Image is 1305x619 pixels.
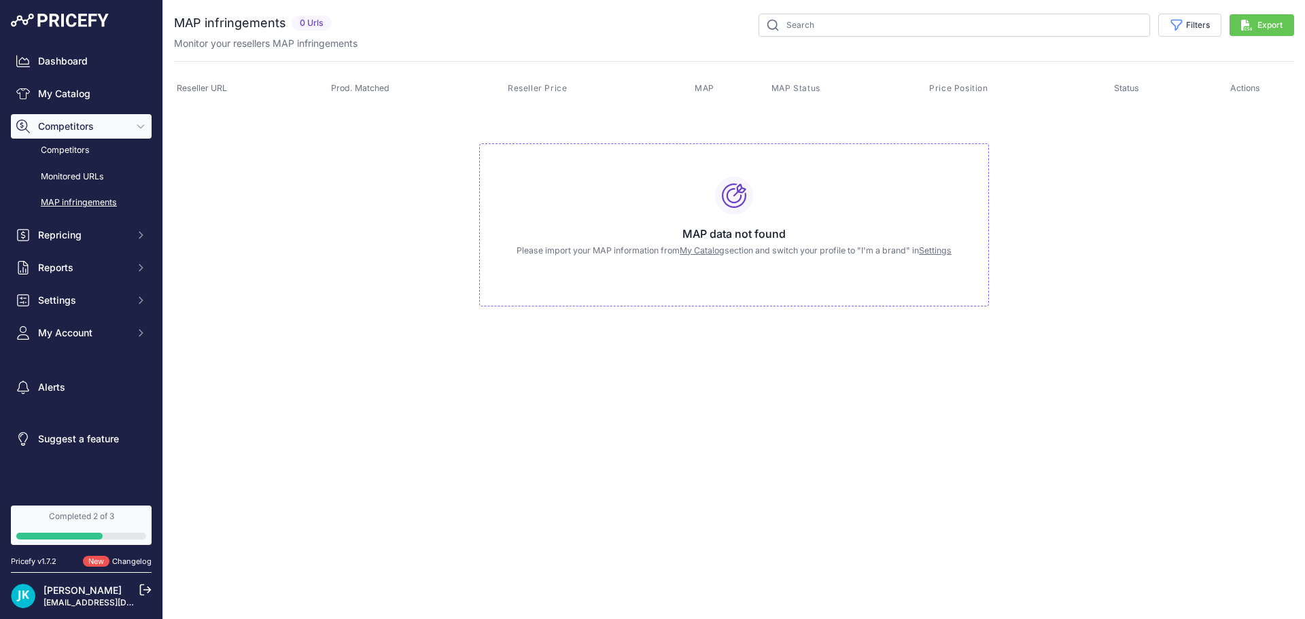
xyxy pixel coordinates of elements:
a: Settings [919,245,952,255]
span: MAP Status [771,83,820,94]
button: My Account [11,321,152,345]
span: Reseller URL [177,83,227,93]
span: New [83,556,109,567]
div: Completed 2 of 3 [16,511,146,522]
span: Prod. Matched [331,83,389,93]
a: MAP infringements [11,191,152,215]
input: Search [759,14,1150,37]
a: Monitored URLs [11,165,152,189]
a: Completed 2 of 3 [11,506,152,545]
button: Filters [1158,14,1221,37]
span: Competitors [38,120,127,133]
a: Changelog [112,556,152,566]
span: Status [1114,83,1139,93]
img: Pricefy Logo [11,14,109,27]
span: Reports [38,261,127,275]
button: Settings [11,288,152,313]
span: Actions [1230,83,1260,93]
button: Reports [11,255,152,280]
button: Reseller Price [508,83,570,94]
button: Price Position [929,83,990,94]
nav: Sidebar [11,49,152,489]
a: Dashboard [11,49,152,73]
p: Monitor your resellers MAP infringements [174,37,358,50]
a: [PERSON_NAME] [43,584,122,596]
h3: MAP data not found [491,226,977,242]
a: My Catalog [11,82,152,106]
a: My Catalog [680,245,725,255]
div: Pricefy v1.7.2 [11,556,56,567]
button: Export [1230,14,1294,36]
a: [EMAIL_ADDRESS][DOMAIN_NAME] [43,597,186,607]
a: Suggest a feature [11,427,152,451]
span: Price Position [929,83,988,94]
span: MAP [695,83,714,94]
button: MAP Status [771,83,823,94]
span: My Account [38,326,127,340]
a: Competitors [11,139,152,162]
button: Repricing [11,223,152,247]
span: Reseller Price [508,83,567,94]
span: 0 Urls [292,16,332,31]
span: Repricing [38,228,127,242]
button: Competitors [11,114,152,139]
p: Please import your MAP information from section and switch your profile to "I'm a brand" in [491,245,977,258]
button: MAP [695,83,717,94]
span: Settings [38,294,127,307]
a: Alerts [11,375,152,400]
h2: MAP infringements [174,14,286,33]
